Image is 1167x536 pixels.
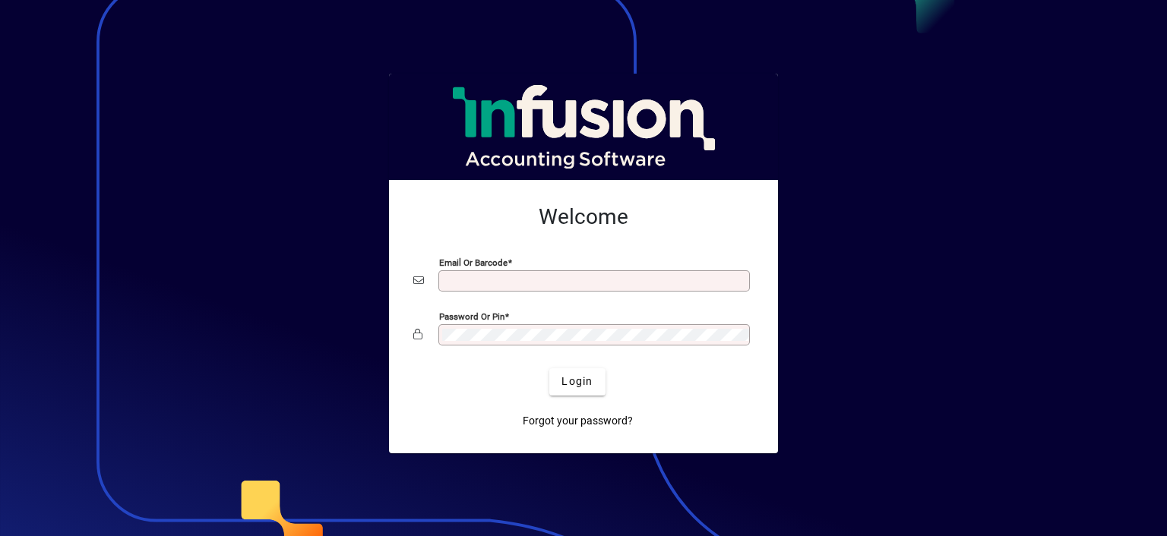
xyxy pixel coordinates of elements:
[517,408,639,435] a: Forgot your password?
[413,204,754,230] h2: Welcome
[549,368,605,396] button: Login
[439,257,508,267] mat-label: Email or Barcode
[561,374,593,389] span: Login
[439,311,504,321] mat-label: Password or Pin
[523,413,633,429] span: Forgot your password?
